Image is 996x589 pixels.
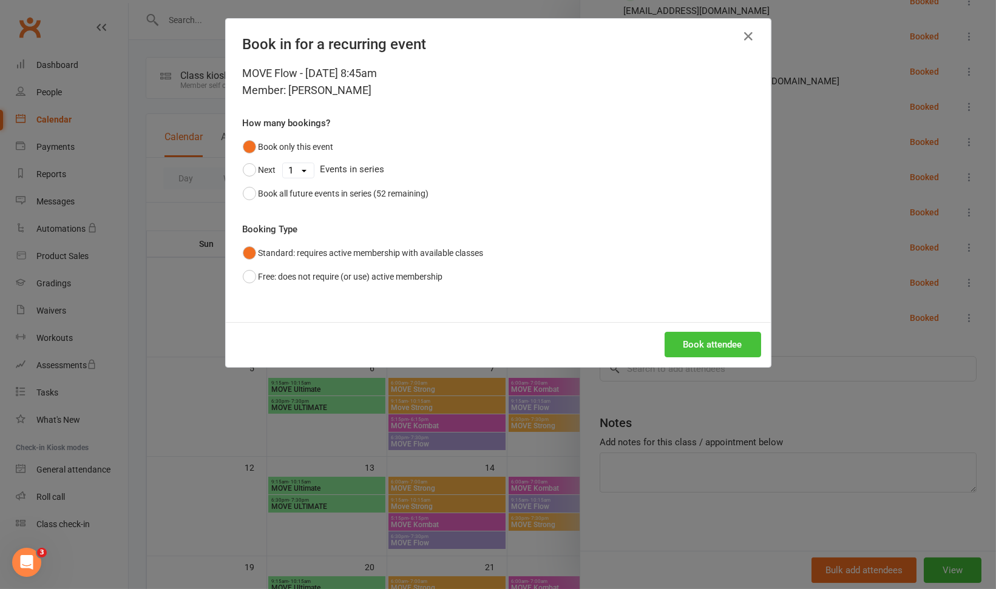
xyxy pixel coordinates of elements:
[243,241,484,264] button: Standard: requires active membership with available classes
[243,116,331,130] label: How many bookings?
[243,158,754,181] div: Events in series
[259,187,429,200] div: Book all future events in series (52 remaining)
[243,135,334,158] button: Book only this event
[739,27,759,46] button: Close
[243,265,443,288] button: Free: does not require (or use) active membership
[37,548,47,557] span: 3
[12,548,41,577] iframe: Intercom live chat
[243,36,754,53] h4: Book in for a recurring event
[243,182,429,205] button: Book all future events in series (52 remaining)
[243,158,276,181] button: Next
[243,65,754,99] div: MOVE Flow - [DATE] 8:45am Member: [PERSON_NAME]
[665,332,761,357] button: Book attendee
[243,222,298,237] label: Booking Type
